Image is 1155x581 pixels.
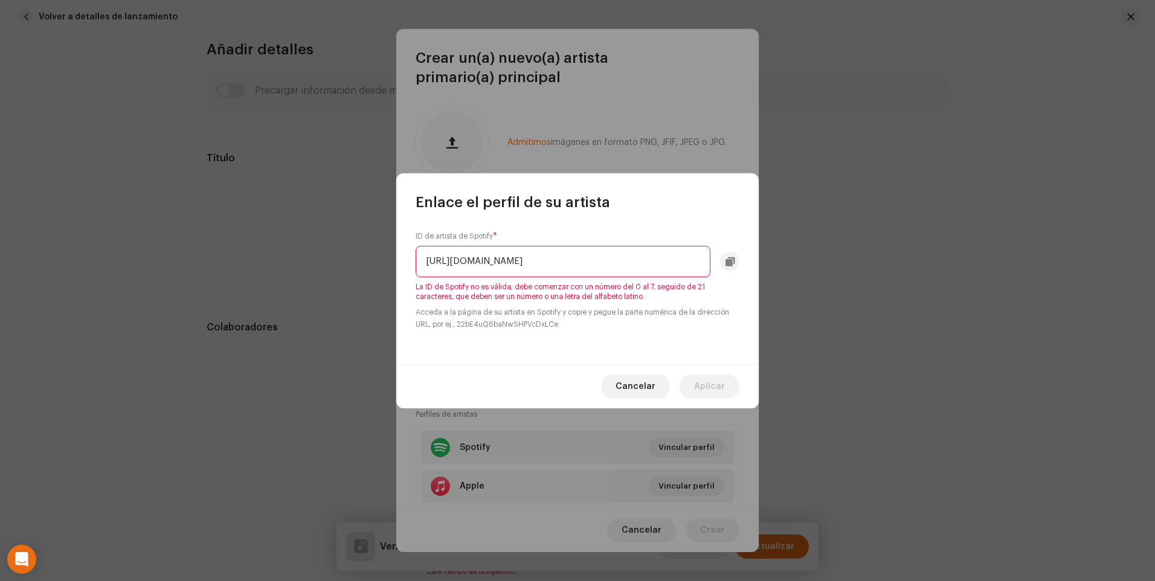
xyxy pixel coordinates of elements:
label: ID de artista de Spotify [416,231,497,241]
span: Enlace el perfil de su artista [416,193,610,212]
button: Aplicar [680,374,739,399]
span: La ID de Spotify no es válida; debe comenzar con un número del 0 al 7, seguido de 21 caracteres, ... [416,282,739,301]
button: Cancelar [601,374,670,399]
span: Cancelar [616,374,655,399]
small: Acceda a la página de su artista en Spotify y copie y pegue la parte numérica de la dirección URL... [416,306,739,330]
input: e.g. 22bE4uQ6baNwSHPVcDxLCe [416,246,710,277]
span: Aplicar [694,374,725,399]
div: Open Intercom Messenger [7,545,36,574]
